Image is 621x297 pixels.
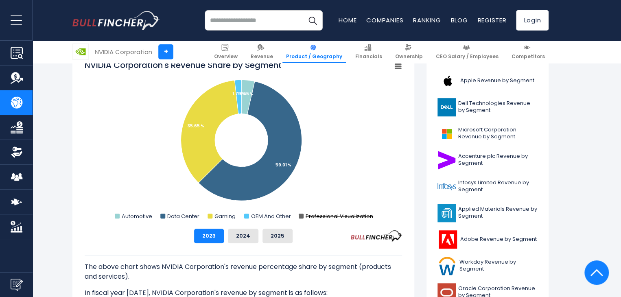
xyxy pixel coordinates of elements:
img: WDAY logo [437,257,457,275]
img: NVDA logo [73,44,88,59]
a: Blog [450,16,468,24]
span: Adobe Revenue by Segment [460,236,537,243]
a: Financials [352,41,386,63]
span: Ownership [395,53,423,60]
img: DELL logo [437,98,456,116]
span: Revenue [251,53,273,60]
img: ACN logo [437,151,456,169]
a: Ownership [391,41,426,63]
text: OEM And Other [251,212,291,220]
img: AMAT logo [437,204,456,222]
a: Product / Geography [282,41,346,63]
span: CEO Salary / Employees [436,53,499,60]
a: Ranking [413,16,441,24]
a: Workday Revenue by Segment [433,255,542,277]
img: MSFT logo [437,124,456,143]
button: Search [302,10,323,31]
a: Register [477,16,506,24]
img: AAPL logo [437,72,458,90]
a: Applied Materials Revenue by Segment [433,202,542,224]
a: Companies [366,16,403,24]
a: Competitors [508,41,549,63]
span: Overview [214,53,238,60]
a: Adobe Revenue by Segment [433,228,542,251]
img: bullfincher logo [72,11,160,30]
span: Infosys Limited Revenue by Segment [458,179,538,193]
a: Home [339,16,356,24]
span: Dell Technologies Revenue by Segment [458,100,538,114]
text: Professional Visualization [306,212,373,220]
span: Apple Revenue by Segment [460,77,534,84]
img: INFY logo [437,177,456,196]
a: Accenture plc Revenue by Segment [433,149,542,171]
a: Login [516,10,549,31]
button: 2023 [194,229,224,243]
button: 2024 [228,229,258,243]
tspan: 3.55 % [240,91,254,97]
a: Infosys Limited Revenue by Segment [433,175,542,198]
svg: NVIDIA Corporation's Revenue Share by Segment [85,59,402,222]
a: Apple Revenue by Segment [433,70,542,92]
p: The above chart shows NVIDIA Corporation's revenue percentage share by segment (products and serv... [85,262,402,282]
tspan: NVIDIA Corporation's Revenue Share by Segment [85,59,282,71]
img: Ownership [11,146,23,158]
span: Financials [355,53,382,60]
span: Workday Revenue by Segment [459,259,538,273]
a: Revenue [247,41,277,63]
a: Overview [210,41,241,63]
text: Gaming [214,212,236,220]
img: ADBE logo [437,230,458,249]
tspan: 59.01 % [276,162,291,168]
a: + [158,44,173,59]
div: NVIDIA Corporation [95,47,152,57]
tspan: 1.79 % [232,91,245,97]
a: Microsoft Corporation Revenue by Segment [433,122,542,145]
a: Go to homepage [72,11,160,30]
a: Dell Technologies Revenue by Segment [433,96,542,118]
a: CEO Salary / Employees [432,41,502,63]
text: Data Center [167,212,199,220]
span: Microsoft Corporation Revenue by Segment [458,127,538,140]
tspan: 35.65 % [188,123,204,129]
text: Automotive [122,212,152,220]
span: Accenture plc Revenue by Segment [458,153,538,167]
button: 2025 [262,229,293,243]
span: Competitors [512,53,545,60]
span: Product / Geography [286,53,342,60]
span: Applied Materials Revenue by Segment [458,206,538,220]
